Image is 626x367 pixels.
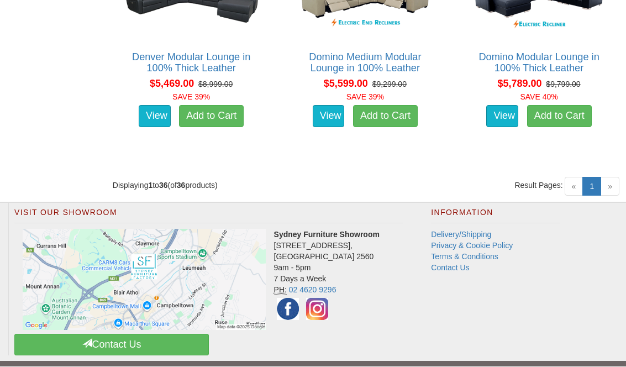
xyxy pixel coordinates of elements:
a: Add to Cart [527,106,592,128]
a: Domino Medium Modular Lounge in 100% Leather [309,52,421,74]
strong: Sydney Furniture Showroom [274,230,380,239]
a: Contact Us [14,334,209,356]
span: « [565,177,583,196]
h2: Information [431,209,560,223]
span: $5,599.00 [324,78,368,90]
font: SAVE 39% [346,93,384,102]
a: Add to Cart [353,106,418,128]
a: Contact Us [431,264,469,272]
del: $9,299.00 [372,80,407,89]
span: » [601,177,619,196]
h2: Visit Our Showroom [14,209,403,223]
a: View [486,106,518,128]
span: $5,789.00 [498,78,542,90]
img: Instagram [303,296,331,323]
abbr: Phone [274,286,287,295]
span: Result Pages: [514,180,562,191]
strong: 36 [159,181,168,190]
img: Click to activate map [23,229,266,331]
strong: 1 [148,181,152,190]
a: Delivery/Shipping [431,230,491,239]
del: $9,799.00 [546,80,580,89]
a: 1 [582,177,601,196]
a: View [139,106,171,128]
img: Facebook [274,296,302,323]
a: View [313,106,345,128]
strong: 36 [177,181,186,190]
a: 02 4620 9296 [289,286,336,295]
a: Denver Modular Lounge in 100% Thick Leather [132,52,250,74]
a: Domino Modular Lounge in 100% Thick Leather [478,52,599,74]
del: $8,999.00 [198,80,233,89]
span: $5,469.00 [150,78,194,90]
a: Privacy & Cookie Policy [431,242,513,250]
a: Terms & Conditions [431,253,498,261]
a: Add to Cart [179,106,244,128]
font: SAVE 40% [520,93,557,102]
div: Displaying to (of products) [104,180,365,191]
font: SAVE 39% [172,93,210,102]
